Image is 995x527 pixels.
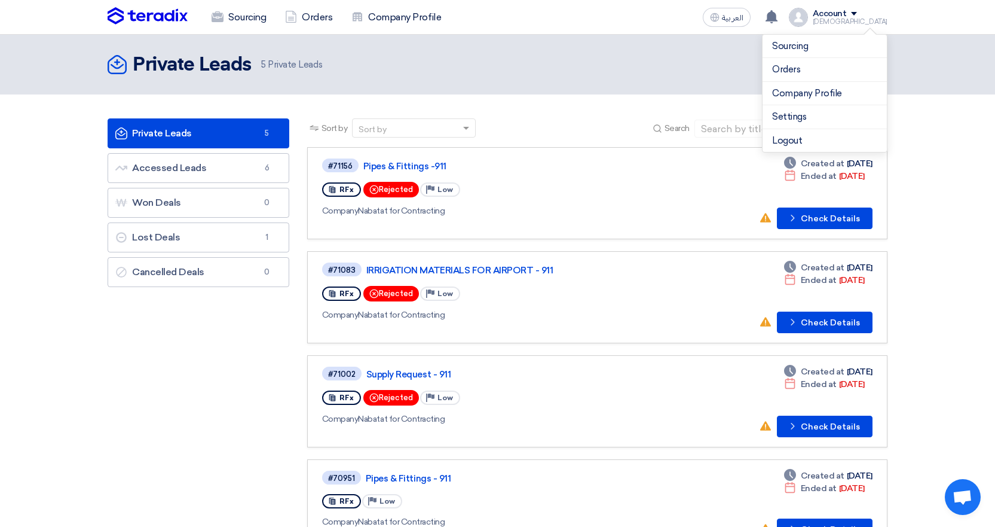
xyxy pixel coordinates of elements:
[777,416,872,437] button: Check Details
[133,53,252,77] h2: Private Leads
[108,118,289,148] a: Private Leads5
[784,157,872,170] div: [DATE]
[801,378,837,391] span: Ended at
[275,4,342,31] a: Orders
[108,223,289,252] a: Lost Deals1
[665,122,690,135] span: Search
[784,470,872,482] div: [DATE]
[322,205,665,217] div: Nabatat for Contracting
[342,4,451,31] a: Company Profile
[363,390,419,406] div: Rejected
[945,479,981,515] div: Open chat
[366,473,665,484] a: Pipes & Fittings - 911
[437,290,453,298] span: Low
[328,162,353,170] div: #71156
[322,309,668,321] div: Nabatat for Contracting
[108,188,289,218] a: Won Deals0
[784,482,865,495] div: [DATE]
[339,290,354,298] span: RFx
[789,8,808,27] img: profile_test.png
[366,369,665,380] a: Supply Request - 911
[703,8,751,27] button: العربية
[801,274,837,287] span: Ended at
[777,208,872,229] button: Check Details
[772,39,877,53] a: Sourcing
[322,310,359,320] span: Company
[108,257,289,287] a: Cancelled Deals0
[322,413,668,425] div: Nabatat for Contracting
[784,274,865,287] div: [DATE]
[801,157,844,170] span: Created at
[260,127,274,139] span: 5
[784,365,872,378] div: [DATE]
[363,286,419,301] div: Rejected
[772,63,877,77] a: Orders
[722,14,743,22] span: العربية
[437,394,453,402] span: Low
[784,261,872,274] div: [DATE]
[322,206,359,216] span: Company
[328,474,355,482] div: #70951
[777,312,872,333] button: Check Details
[763,129,887,153] li: Logout
[260,197,274,209] span: 0
[379,497,395,505] span: Low
[261,59,266,70] span: 5
[322,517,359,527] span: Company
[801,365,844,378] span: Created at
[801,470,844,482] span: Created at
[366,265,665,276] a: IRRIGATION MATERIALS FOR AIRPORT - 911
[339,394,354,402] span: RFx
[437,185,453,194] span: Low
[772,87,877,100] a: Company Profile
[202,4,275,31] a: Sourcing
[784,170,865,182] div: [DATE]
[813,9,847,19] div: Account
[328,370,356,378] div: #71002
[322,414,359,424] span: Company
[260,266,274,278] span: 0
[801,261,844,274] span: Created at
[772,110,877,124] a: Settings
[363,182,419,197] div: Rejected
[813,19,887,25] div: [DEMOGRAPHIC_DATA]
[328,266,356,274] div: #71083
[108,7,188,25] img: Teradix logo
[784,378,865,391] div: [DATE]
[261,58,322,72] span: Private Leads
[339,185,354,194] span: RFx
[694,120,862,138] input: Search by title or reference number
[801,170,837,182] span: Ended at
[363,161,662,172] a: Pipes & Fittings -911
[108,153,289,183] a: Accessed Leads6
[260,231,274,243] span: 1
[322,122,348,135] span: Sort by
[801,482,837,495] span: Ended at
[359,123,387,136] div: Sort by
[260,162,274,174] span: 6
[339,497,354,505] span: RFx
